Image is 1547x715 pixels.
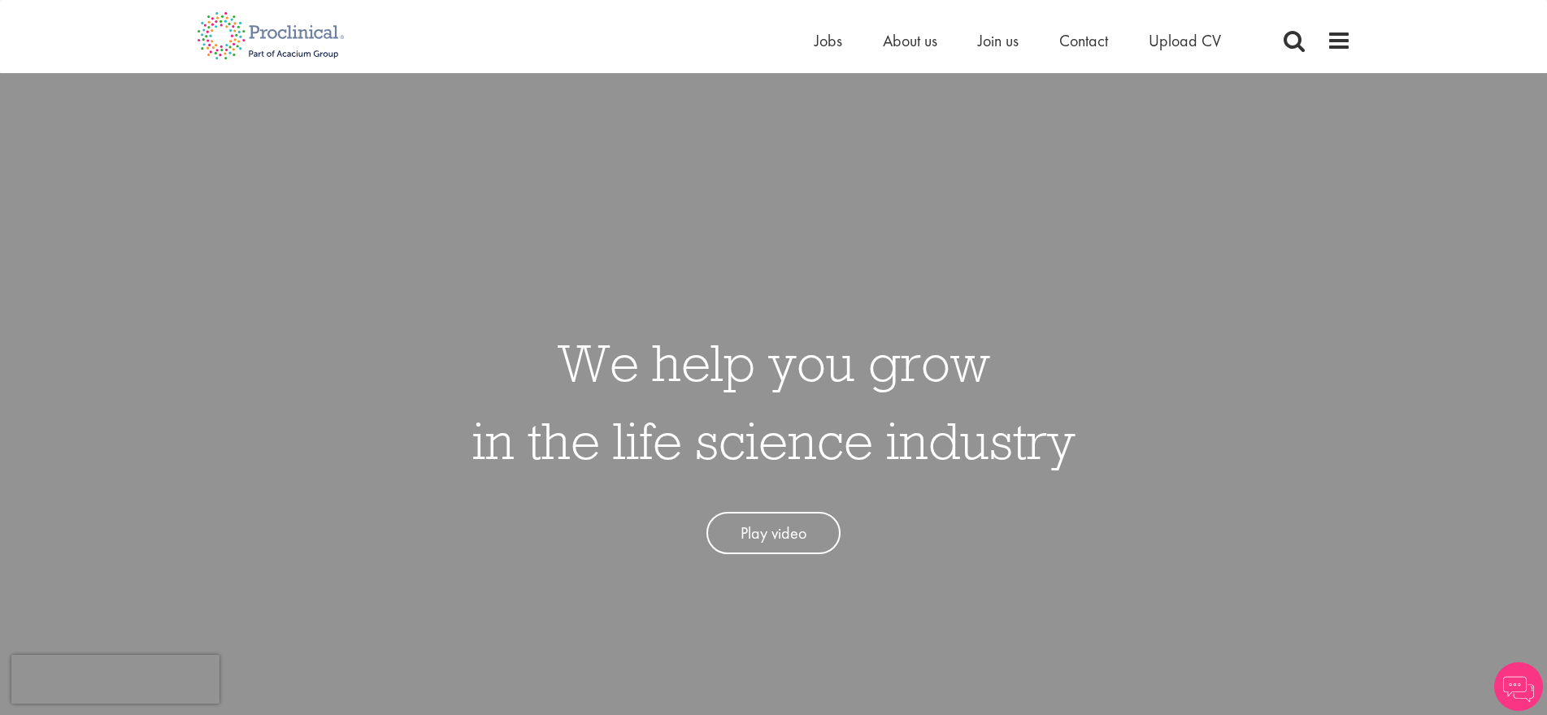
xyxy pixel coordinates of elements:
[1149,30,1221,51] a: Upload CV
[1494,662,1543,711] img: Chatbot
[472,323,1076,479] h1: We help you grow in the life science industry
[706,512,841,555] a: Play video
[883,30,937,51] a: About us
[978,30,1019,51] a: Join us
[1059,30,1108,51] a: Contact
[815,30,842,51] a: Jobs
